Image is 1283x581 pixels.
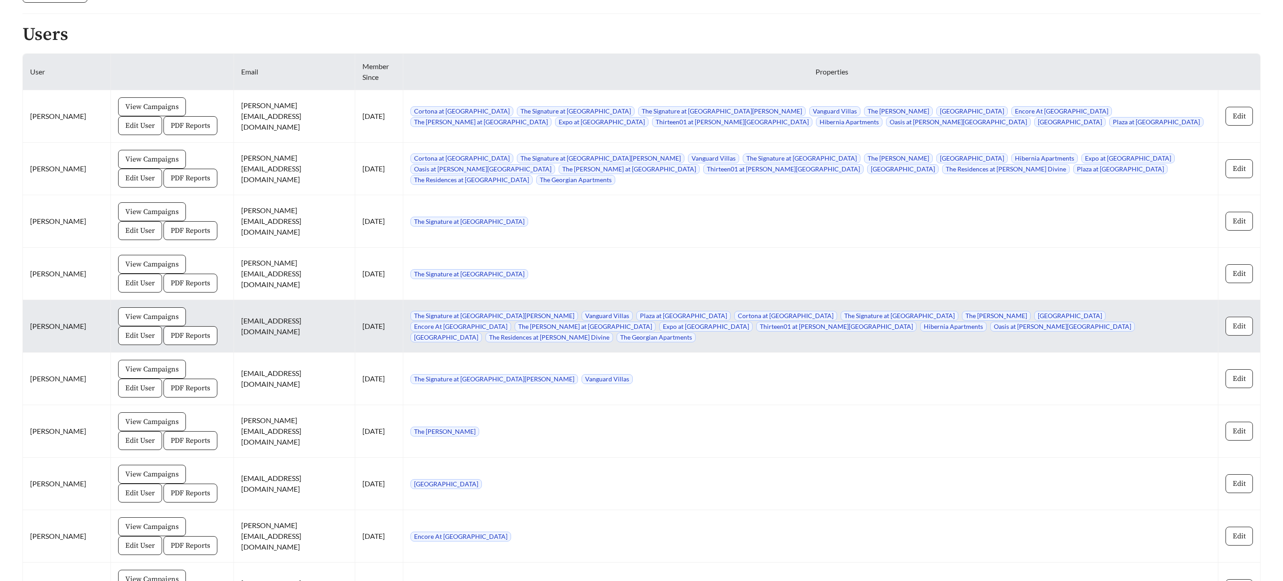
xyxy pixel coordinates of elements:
[1226,212,1253,231] button: Edit
[936,153,1008,163] span: [GEOGRAPHIC_DATA]
[234,248,355,300] td: [PERSON_NAME][EMAIL_ADDRESS][DOMAIN_NAME]
[118,326,162,345] button: Edit User
[1233,531,1246,542] span: Edit
[1233,478,1246,489] span: Edit
[171,383,210,393] span: PDF Reports
[118,202,186,221] button: View Campaigns
[1233,216,1246,227] span: Edit
[118,360,186,379] button: View Campaigns
[23,248,111,300] td: [PERSON_NAME]
[163,169,217,188] button: PDF Reports
[410,322,511,332] span: Encore At [GEOGRAPHIC_DATA]
[234,300,355,353] td: [EMAIL_ADDRESS][DOMAIN_NAME]
[1011,106,1112,116] span: Encore At [GEOGRAPHIC_DATA]
[118,517,186,536] button: View Campaigns
[355,54,404,90] th: Member Since
[163,431,217,450] button: PDF Reports
[163,274,217,293] button: PDF Reports
[23,300,111,353] td: [PERSON_NAME]
[171,120,210,131] span: PDF Reports
[355,510,404,563] td: [DATE]
[816,117,882,127] span: Hibernia Apartments
[517,106,635,116] span: The Signature at [GEOGRAPHIC_DATA]
[234,195,355,248] td: [PERSON_NAME][EMAIL_ADDRESS][DOMAIN_NAME]
[1226,107,1253,126] button: Edit
[118,173,162,182] a: Edit User
[171,225,210,236] span: PDF Reports
[809,106,860,116] span: Vanguard Villas
[118,488,162,497] a: Edit User
[734,311,837,321] span: Cortona at [GEOGRAPHIC_DATA]
[1073,164,1168,174] span: Plaza at [GEOGRAPHIC_DATA]
[125,206,179,217] span: View Campaigns
[118,541,162,549] a: Edit User
[125,364,179,375] span: View Campaigns
[355,300,404,353] td: [DATE]
[118,255,186,274] button: View Campaigns
[1226,369,1253,388] button: Edit
[118,221,162,240] button: Edit User
[1034,117,1106,127] span: [GEOGRAPHIC_DATA]
[559,164,700,174] span: The [PERSON_NAME] at [GEOGRAPHIC_DATA]
[118,169,162,188] button: Edit User
[555,117,648,127] span: Expo at [GEOGRAPHIC_DATA]
[118,121,162,129] a: Edit User
[1226,159,1253,178] button: Edit
[125,154,179,165] span: View Campaigns
[23,90,111,143] td: [PERSON_NAME]
[163,536,217,555] button: PDF Reports
[118,536,162,555] button: Edit User
[125,469,179,480] span: View Campaigns
[403,54,1261,90] th: Properties
[234,353,355,405] td: [EMAIL_ADDRESS][DOMAIN_NAME]
[410,217,528,227] span: The Signature at [GEOGRAPHIC_DATA]
[163,379,217,398] button: PDF Reports
[936,106,1008,116] span: [GEOGRAPHIC_DATA]
[125,330,155,341] span: Edit User
[1011,153,1078,163] span: Hibernia Apartments
[118,307,186,326] button: View Campaigns
[410,311,578,321] span: The Signature at [GEOGRAPHIC_DATA][PERSON_NAME]
[756,322,917,332] span: Thirteen01 at [PERSON_NAME][GEOGRAPHIC_DATA]
[410,117,551,127] span: The [PERSON_NAME] at [GEOGRAPHIC_DATA]
[1226,422,1253,441] button: Edit
[163,221,217,240] button: PDF Reports
[659,322,753,332] span: Expo at [GEOGRAPHIC_DATA]
[118,431,162,450] button: Edit User
[234,54,355,90] th: Email
[638,106,806,116] span: The Signature at [GEOGRAPHIC_DATA][PERSON_NAME]
[125,259,179,270] span: View Campaigns
[23,510,111,563] td: [PERSON_NAME]
[125,278,155,288] span: Edit User
[355,195,404,248] td: [DATE]
[652,117,812,127] span: Thirteen01 at [PERSON_NAME][GEOGRAPHIC_DATA]
[118,436,162,444] a: Edit User
[517,153,684,163] span: The Signature at [GEOGRAPHIC_DATA][PERSON_NAME]
[163,116,217,135] button: PDF Reports
[171,435,210,446] span: PDF Reports
[118,417,186,425] a: View Campaigns
[920,322,987,332] span: Hibernia Apartments
[410,479,482,489] span: [GEOGRAPHIC_DATA]
[841,311,958,321] span: The Signature at [GEOGRAPHIC_DATA]
[1226,474,1253,493] button: Edit
[355,458,404,510] td: [DATE]
[990,322,1135,332] span: Oasis at [PERSON_NAME][GEOGRAPHIC_DATA]
[118,412,186,431] button: View Campaigns
[485,332,613,342] span: The Residences at [PERSON_NAME] Divine
[410,332,482,342] span: [GEOGRAPHIC_DATA]
[867,164,939,174] span: [GEOGRAPHIC_DATA]
[118,331,162,339] a: Edit User
[942,164,1070,174] span: The Residences at [PERSON_NAME] Divine
[410,175,533,185] span: The Residences at [GEOGRAPHIC_DATA]
[125,435,155,446] span: Edit User
[118,274,162,293] button: Edit User
[410,427,479,437] span: The [PERSON_NAME]
[703,164,864,174] span: Thirteen01 at [PERSON_NAME][GEOGRAPHIC_DATA]
[163,326,217,345] button: PDF Reports
[1233,163,1246,174] span: Edit
[125,225,155,236] span: Edit User
[636,311,731,321] span: Plaza at [GEOGRAPHIC_DATA]
[125,540,155,551] span: Edit User
[1034,311,1106,321] span: [GEOGRAPHIC_DATA]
